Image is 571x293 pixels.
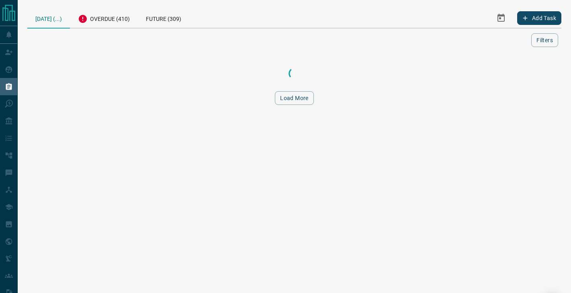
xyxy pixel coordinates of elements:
[275,91,314,105] button: Load More
[27,8,70,29] div: [DATE] (...)
[517,11,561,25] button: Add Task
[254,66,335,82] div: Loading
[70,8,138,28] div: Overdue (410)
[491,8,511,28] button: Select Date Range
[531,33,558,47] button: Filters
[138,8,189,28] div: Future (309)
